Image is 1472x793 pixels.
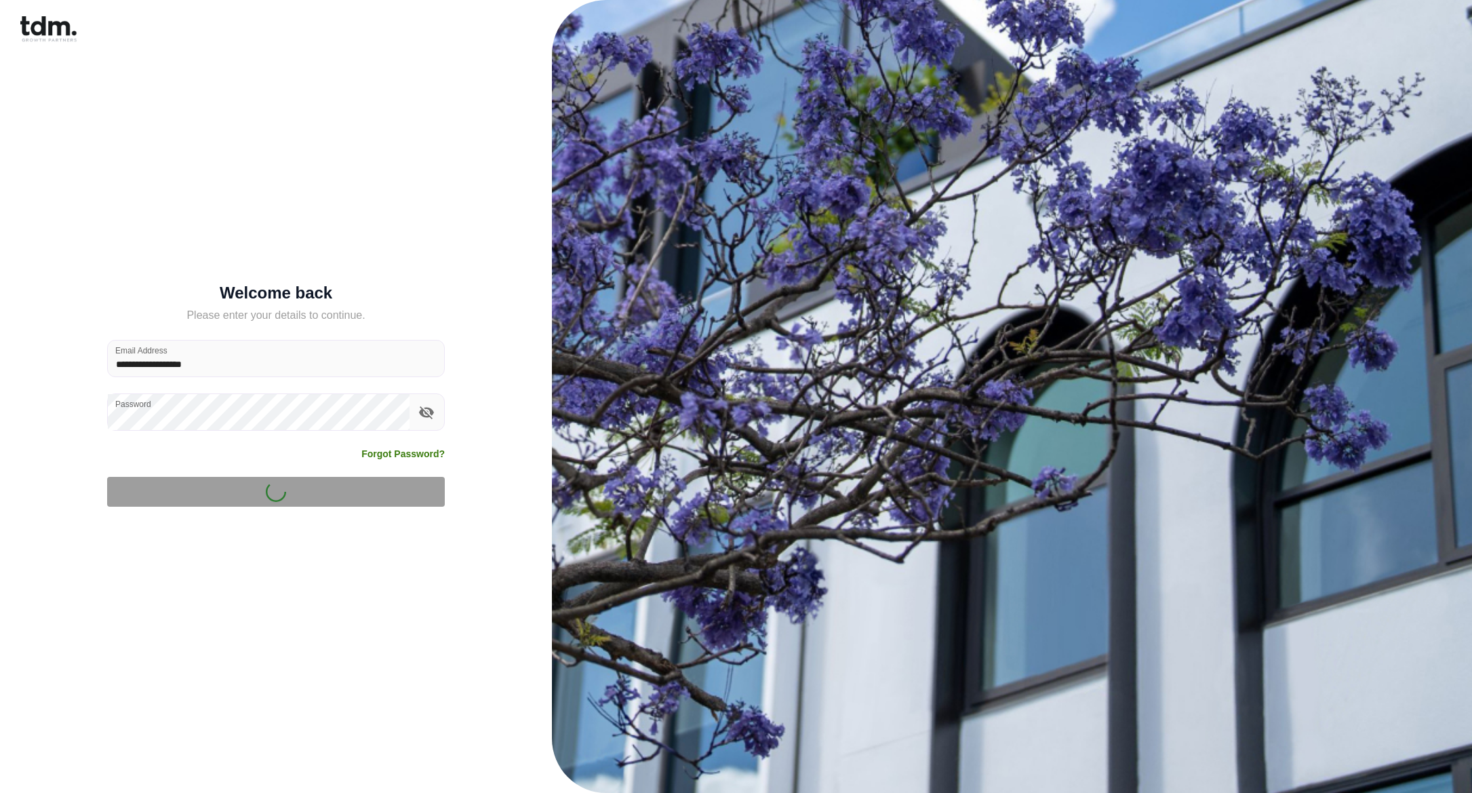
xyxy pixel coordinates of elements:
[107,307,445,324] h5: Please enter your details to continue.
[361,447,445,461] a: Forgot Password?
[107,286,445,300] h5: Welcome back
[115,398,151,410] label: Password
[115,345,167,356] label: Email Address
[415,401,438,424] button: toggle password visibility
